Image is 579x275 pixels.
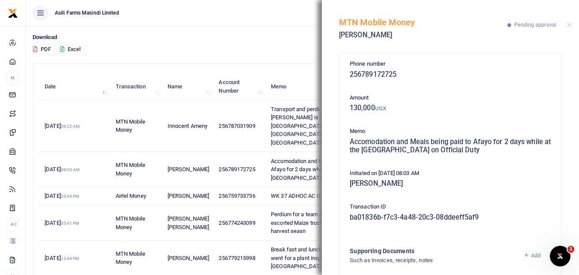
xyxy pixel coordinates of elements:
span: [PERSON_NAME] [168,255,209,261]
span: Add [531,252,540,259]
a: logo-small logo-large logo-large [8,9,18,16]
span: 256774243099 [219,220,255,226]
p: Initiated on [DATE] 08:03 AM [350,169,551,178]
span: [PERSON_NAME] [168,166,209,172]
h4: Supporting Documents [350,246,516,256]
h4: Such as invoices, receipts, notes [350,256,516,265]
p: Amount [350,94,551,103]
span: Pending approval [514,22,556,28]
span: 256787031909 [219,123,255,129]
span: [DATE] [45,255,79,261]
span: Transport and perdium being paid to [PERSON_NAME] is moving from [GEOGRAPHIC_DATA] to [GEOGRAPHIC... [271,106,360,146]
p: Transaction ID [350,202,551,212]
span: Airtel Money [116,193,146,199]
th: Account Number: activate to sort column ascending [214,73,266,100]
span: Accomodation and Meals being paid to Afayo for 2 days while at the [GEOGRAPHIC_DATA] on Official ... [271,158,366,181]
p: Phone number [350,60,551,69]
small: 08:03 AM [61,167,80,172]
button: Excel [53,42,88,57]
h5: 256789172725 [350,70,551,79]
small: UGX [375,105,386,112]
small: 08:22 AM [61,124,80,129]
span: MTN Mobile Money [116,251,146,266]
th: Date: activate to sort column descending [40,73,111,100]
p: Download [33,33,572,42]
small: 05:41 PM [61,221,80,226]
span: MTN Mobile Money [116,162,146,177]
span: [PERSON_NAME] [PERSON_NAME] [168,215,209,230]
span: [DATE] [45,123,80,129]
span: [DATE] [45,166,80,172]
small: 05:44 PM [61,194,80,199]
span: 256789172725 [219,166,255,172]
p: Memo [350,127,551,136]
span: Asili Farms Masindi Limited [51,9,123,17]
button: PDF [33,42,51,57]
span: 256779215998 [219,255,255,261]
li: M [7,71,18,85]
span: WK 37 ADHOC AC Gas cylinder for Tractors [271,193,378,199]
li: Ac [7,217,18,231]
h5: [PERSON_NAME] [339,31,507,39]
span: [DATE] [45,193,79,199]
img: logo-small [8,8,18,18]
span: 1 [567,246,574,253]
h5: ba01836b-f7c3-4a48-20c3-08ddeeff5af9 [350,213,551,222]
span: Perdium for a team of 10 Guards who escorted Maize trucks towards the end of harvest seasn [271,211,373,234]
h5: 130,000 [350,104,551,112]
span: Break fast and lunch for a team which went for a plant inspection in [GEOGRAPHIC_DATA] [271,246,365,269]
span: MTN Mobile Money [116,215,146,230]
span: [DATE] [45,220,79,226]
h5: Accomodation and Meals being paid to Afayo for 2 days while at the [GEOGRAPHIC_DATA] on Official ... [350,138,551,154]
span: Innocent Ameny [168,123,207,129]
th: Name: activate to sort column ascending [163,73,214,100]
a: Add [523,252,541,259]
h5: MTN Mobile Money [339,17,507,27]
span: 256759733736 [219,193,255,199]
th: Memo: activate to sort column ascending [266,73,382,100]
span: MTN Mobile Money [116,118,146,133]
h5: [PERSON_NAME] [350,179,551,188]
th: Transaction: activate to sort column ascending [111,73,162,100]
button: Close [567,22,572,28]
small: 12:44 PM [61,256,80,261]
iframe: Intercom live chat [550,246,570,266]
span: [PERSON_NAME] [168,193,209,199]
